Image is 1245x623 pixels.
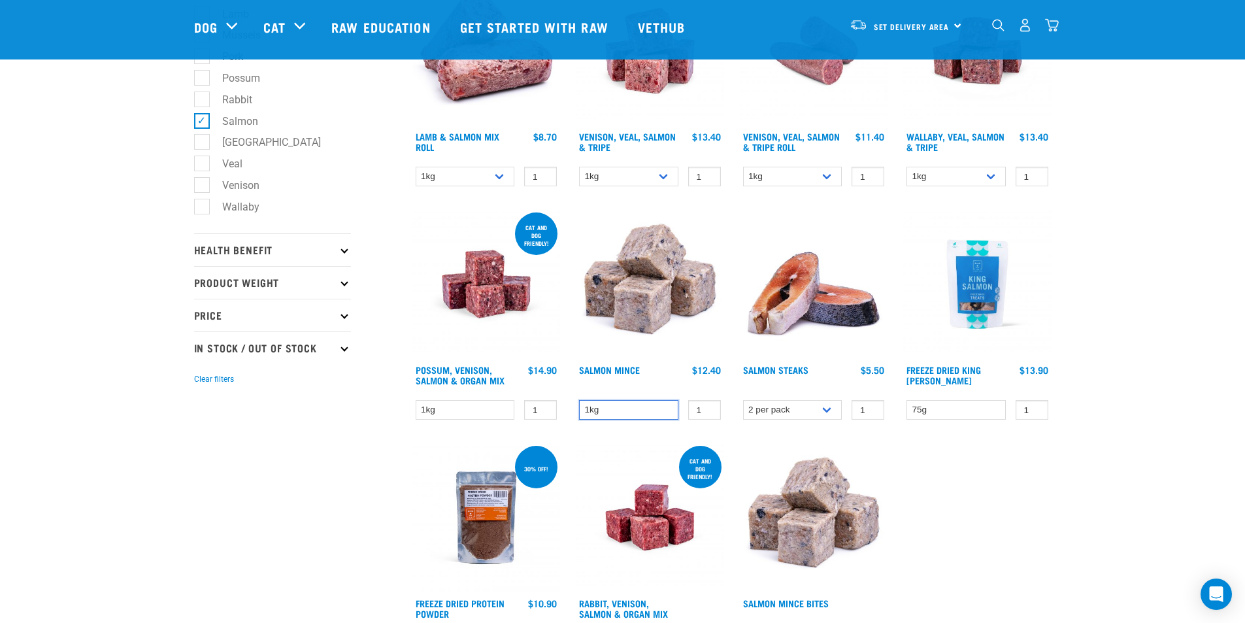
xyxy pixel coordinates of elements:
a: Vethub [625,1,702,53]
a: Cat [263,17,286,37]
a: Salmon Steaks [743,367,808,372]
img: 1148 Salmon Steaks 01 [740,210,888,358]
div: $10.90 [528,598,557,609]
div: $11.40 [855,131,884,142]
p: Health Benefit [194,233,351,266]
img: home-icon@2x.png [1045,18,1059,32]
label: Venison [201,177,265,194]
input: 1 [524,400,557,420]
input: 1 [852,167,884,187]
p: Price [194,299,351,331]
img: Possum Venison Salmon Organ 1626 [412,210,561,358]
a: Freeze Dried King [PERSON_NAME] [906,367,981,382]
img: 1141 Salmon Mince 01 [576,210,724,358]
a: Salmon Mince Bites [743,601,829,605]
label: Possum [201,70,265,86]
a: Lamb & Salmon Mix Roll [416,134,499,149]
label: Veal [201,156,248,172]
div: $5.50 [861,365,884,375]
img: 1141 Salmon Mince 01 [740,443,888,592]
div: $14.90 [528,365,557,375]
img: van-moving.png [850,19,867,31]
label: Pork [201,48,248,65]
input: 1 [688,400,721,420]
input: 1 [1016,400,1048,420]
label: Wallaby [201,199,265,215]
input: 1 [852,400,884,420]
button: Clear filters [194,373,234,385]
a: Rabbit, Venison, Salmon & Organ Mix [579,601,668,616]
img: FD Protein Powder [412,443,561,592]
div: $13.40 [692,131,721,142]
label: [GEOGRAPHIC_DATA] [201,134,326,150]
a: Wallaby, Veal, Salmon & Tripe [906,134,1004,149]
a: Venison, Veal, Salmon & Tripe Roll [743,134,840,149]
img: home-icon-1@2x.png [992,19,1004,31]
input: 1 [1016,167,1048,187]
div: Open Intercom Messenger [1201,579,1232,610]
label: Rabbit [201,92,257,108]
a: Dog [194,17,218,37]
div: cat and dog friendly! [515,218,557,253]
label: Salmon [201,113,263,129]
div: 30% off! [518,459,554,479]
div: $12.40 [692,365,721,375]
input: 1 [524,167,557,187]
img: user.png [1018,18,1032,32]
a: Possum, Venison, Salmon & Organ Mix [416,367,505,382]
p: In Stock / Out Of Stock [194,331,351,364]
a: Freeze Dried Protein Powder [416,601,505,616]
a: Salmon Mince [579,367,640,372]
p: Product Weight [194,266,351,299]
div: Cat and dog friendly! [679,451,722,486]
a: Venison, Veal, Salmon & Tripe [579,134,676,149]
div: $13.90 [1020,365,1048,375]
div: $13.40 [1020,131,1048,142]
span: Set Delivery Area [874,24,950,29]
a: Raw Education [318,1,446,53]
input: 1 [688,167,721,187]
div: $8.70 [533,131,557,142]
a: Get started with Raw [447,1,625,53]
img: Rabbit Venison Salmon Organ 1688 [576,443,724,592]
img: RE Product Shoot 2023 Nov8584 [903,210,1052,358]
